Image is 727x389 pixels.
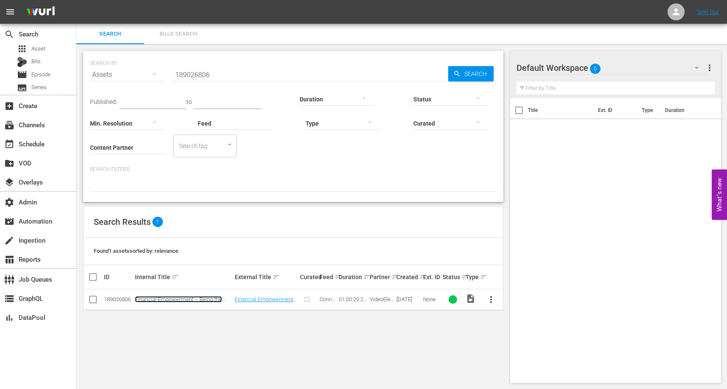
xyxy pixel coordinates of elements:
p: Search Filters: [90,166,497,173]
span: Asset [31,45,45,53]
div: External Title [235,272,298,282]
div: Bits [17,57,27,67]
span: Episode [17,70,27,80]
th: Title [528,98,593,122]
span: more_vert [705,63,715,73]
span: Search [4,29,14,39]
span: sort [419,273,427,281]
span: menu [5,7,15,17]
th: Type [637,98,660,122]
div: Feed [320,272,336,282]
th: Ext. ID [593,98,637,122]
span: more_vert [486,294,496,305]
a: Financial Empowerment – Being the Breadwinner [235,296,297,309]
div: Created [396,272,421,282]
span: GraphQL [4,294,14,304]
span: Asset [17,44,27,54]
span: Found 1 assets sorted by: relevance [94,248,178,254]
span: Published: [90,98,117,105]
span: Video [466,294,476,304]
span: Bulk Search [149,29,207,39]
div: 01:00:29.269 [339,296,367,302]
span: Search [81,29,139,39]
div: Assets [90,63,165,87]
span: VOD [4,158,14,168]
span: 0 [590,60,601,78]
button: more_vert [481,289,501,310]
span: sort [272,273,280,281]
a: Financial Empowerment – Being the Breadwinner [135,296,222,309]
span: Search [461,66,494,81]
button: Open Feedback Widget [712,169,727,220]
span: Connatix Playlist, Women Of Power 2023 Video Elephant [320,296,336,366]
div: Ext. ID [423,274,440,280]
span: Create [4,101,14,111]
span: DataPool [4,313,14,323]
span: VideoElephant Limited [370,296,394,315]
span: Automation [4,216,14,227]
span: Schedule [4,139,14,149]
span: Series [17,83,27,93]
a: Sign Out [697,8,719,15]
div: Partner [370,272,394,282]
div: None [423,296,440,302]
div: Internal Title [135,272,233,282]
div: Default Workspace [516,56,707,80]
span: Job Queues [4,274,14,285]
span: sort [461,273,469,281]
div: ID [104,274,132,280]
span: to [186,98,192,105]
span: Episode [31,70,51,79]
span: sort [391,273,399,281]
span: Overlays [4,177,14,188]
span: Search Results [94,217,151,227]
span: Admin [4,197,14,207]
img: ans4CAIJ8jUAAAAAAAAAAAAAAAAAAAAAAAAgQb4GAAAAAAAAAAAAAAAAAAAAAAAAJMjXAAAAAAAAAAAAAAAAAAAAAAAAgAT5G... [20,2,61,22]
div: [DATE] [396,296,421,302]
span: Reports [4,255,14,265]
div: 189026806 [104,296,132,302]
button: Search [448,66,494,81]
div: Type [466,272,478,282]
span: Ingestion [4,235,14,246]
span: 1 [152,217,163,227]
button: Open [226,140,234,148]
span: sort [363,273,371,281]
div: Status [443,272,463,282]
span: sort [171,273,179,281]
span: Channels [4,120,14,130]
div: Duration [339,272,367,282]
span: sort [334,273,342,281]
div: Curated [300,274,317,280]
th: Duration [660,98,711,122]
span: Series [31,83,47,92]
span: Bits [31,57,41,66]
button: more_vert [705,58,715,78]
